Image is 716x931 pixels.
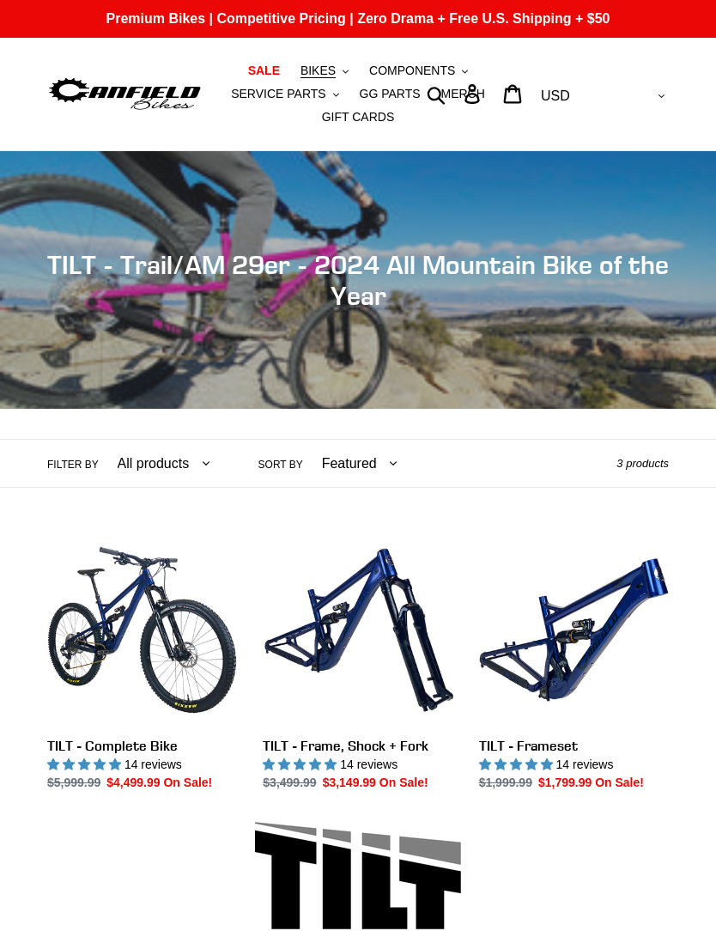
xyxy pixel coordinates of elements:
[313,106,404,129] a: GIFT CARDS
[360,87,421,101] span: GG PARTS
[616,457,669,470] span: 3 products
[47,457,99,472] label: Filter by
[47,75,203,113] img: Canfield Bikes
[292,59,357,82] button: BIKES
[222,82,347,106] button: SERVICE PARTS
[300,64,336,78] span: BIKES
[351,82,429,106] a: GG PARTS
[322,110,395,125] span: GIFT CARDS
[248,64,280,78] span: SALE
[231,87,325,101] span: SERVICE PARTS
[47,249,669,311] span: TILT - Trail/AM 29er - 2024 All Mountain Bike of the Year
[369,64,455,78] span: COMPONENTS
[258,457,303,472] label: Sort by
[361,59,476,82] button: COMPONENTS
[240,59,288,82] a: SALE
